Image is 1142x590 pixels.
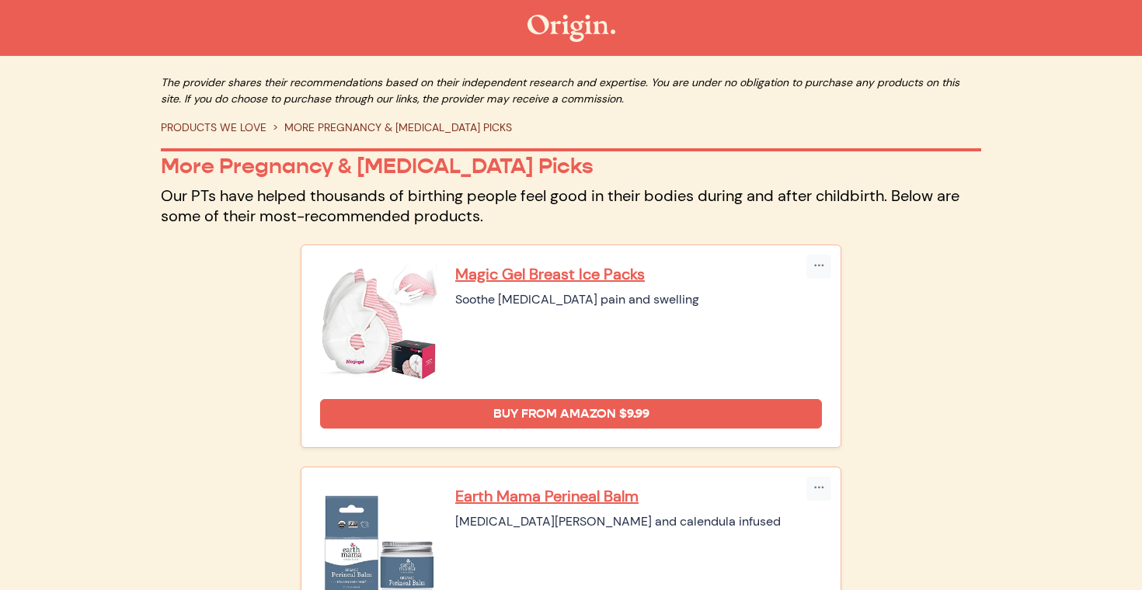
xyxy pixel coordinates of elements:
[161,153,981,179] p: More Pregnancy & [MEDICAL_DATA] Picks
[455,290,822,309] div: Soothe [MEDICAL_DATA] pain and swelling
[161,186,981,226] p: Our PTs have helped thousands of birthing people feel good in their bodies during and after child...
[527,15,615,42] img: The Origin Shop
[455,486,822,506] a: Earth Mama Perineal Balm
[161,75,981,107] p: The provider shares their recommendations based on their independent research and expertise. You ...
[455,512,822,531] div: [MEDICAL_DATA][PERSON_NAME] and calendula infused
[455,264,822,284] a: Magic Gel Breast Ice Packs
[320,399,822,429] a: Buy from Amazon $9.99
[161,120,266,134] a: PRODUCTS WE LOVE
[266,120,512,136] li: MORE PREGNANCY & [MEDICAL_DATA] PICKS
[320,264,437,380] img: Magic Gel Breast Ice Packs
